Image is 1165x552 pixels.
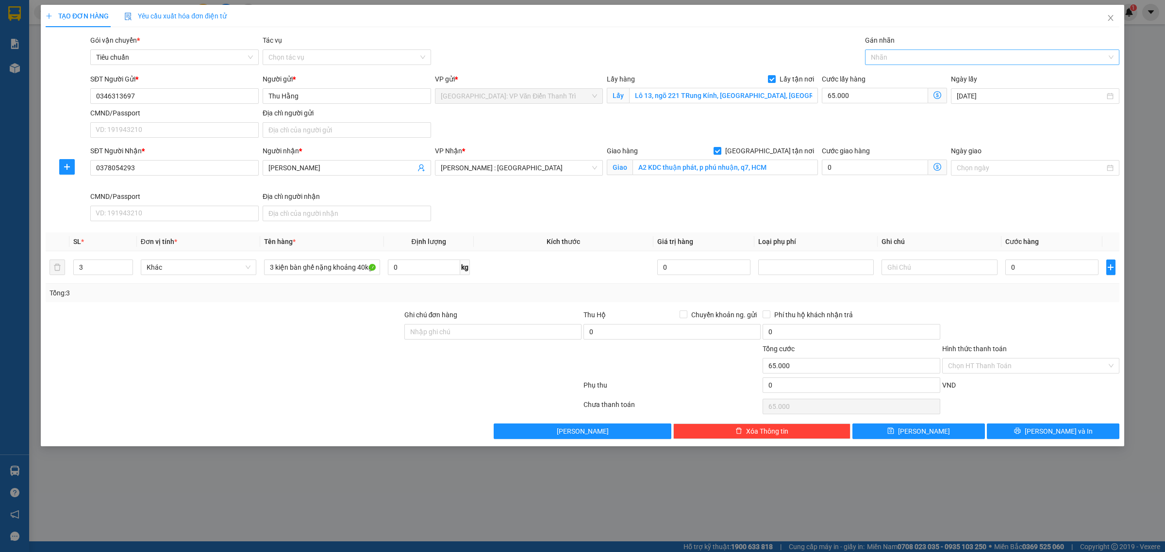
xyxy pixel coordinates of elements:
button: printer[PERSON_NAME] và In [987,423,1119,439]
label: Hình thức thanh toán [942,345,1007,353]
div: Chưa thanh toán [582,399,762,416]
span: Chuyển khoản ng. gửi [687,309,761,320]
button: Close [1097,5,1124,32]
label: Ghi chú đơn hàng [404,311,458,319]
div: CMND/Passport [90,191,259,202]
th: Ghi chú [878,232,1001,251]
input: Lấy tận nơi [629,88,818,103]
button: deleteXóa Thông tin [673,423,850,439]
span: [PERSON_NAME] [898,426,950,437]
label: Ngày lấy [951,75,977,83]
span: Giá trị hàng [657,238,693,245]
input: Ngày giao [957,162,1105,173]
span: Tiêu chuẩn [96,50,253,65]
div: CMND/Passport [90,108,259,118]
span: VND [942,381,956,389]
div: SĐT Người Nhận [90,146,259,156]
span: user-add [417,164,425,172]
span: plus [1107,263,1115,271]
div: Tổng: 3 [50,288,449,298]
span: [PERSON_NAME] [557,426,609,437]
span: VP Nhận [435,147,462,155]
input: Ngày lấy [957,91,1105,101]
span: Định lượng [412,238,446,245]
span: Giao [607,160,632,175]
span: Đơn vị tính [141,238,177,245]
span: kg [460,260,470,275]
input: Địa chỉ của người nhận [263,206,431,221]
div: Địa chỉ người gửi [263,108,431,118]
span: plus [60,163,74,171]
input: 0 [657,260,750,275]
span: plus [46,13,52,19]
span: Phí thu hộ khách nhận trả [770,309,857,320]
button: [PERSON_NAME] [494,423,671,439]
span: dollar-circle [933,91,941,99]
input: Ghi chú đơn hàng [404,324,582,340]
input: Giao tận nơi [632,160,818,175]
input: Ghi Chú [882,260,997,275]
span: Hồ Chí Minh : Kho Quận 12 [441,161,598,175]
label: Tác vụ [263,36,282,44]
span: save [887,427,894,435]
div: Người gửi [263,74,431,84]
span: Giao hàng [607,147,638,155]
input: VD: Bàn, Ghế [264,260,380,275]
th: Loại phụ phí [754,232,878,251]
div: Địa chỉ người nhận [263,191,431,202]
button: delete [50,260,65,275]
span: [PERSON_NAME] và In [1025,426,1093,437]
label: Ngày giao [951,147,982,155]
label: Cước lấy hàng [822,75,865,83]
span: Cước hàng [1005,238,1039,245]
button: plus [59,159,75,175]
span: Tên hàng [264,238,296,245]
span: Tổng cước [763,345,795,353]
span: Khác [147,260,250,275]
input: Địa chỉ của người gửi [263,122,431,138]
div: Phụ thu [582,380,762,397]
span: delete [735,427,742,435]
span: TẠO ĐƠN HÀNG [46,12,109,20]
span: SL [73,238,81,245]
input: Cước giao hàng [822,160,928,175]
span: Thu Hộ [583,311,606,319]
span: Kích thước [547,238,580,245]
input: Cước lấy hàng [822,88,928,103]
label: Gán nhãn [865,36,895,44]
button: save[PERSON_NAME] [852,423,985,439]
span: Lấy tận nơi [776,74,818,84]
label: Cước giao hàng [822,147,870,155]
span: Gói vận chuyển [90,36,140,44]
div: Người nhận [263,146,431,156]
span: Hà Nội: VP Văn Điển Thanh Trì [441,89,598,103]
button: plus [1106,260,1115,275]
span: [GEOGRAPHIC_DATA] tận nơi [721,146,818,156]
span: dollar-circle [933,163,941,171]
span: printer [1014,427,1021,435]
div: VP gửi [435,74,603,84]
span: Yêu cầu xuất hóa đơn điện tử [124,12,227,20]
span: Lấy [607,88,629,103]
div: SĐT Người Gửi [90,74,259,84]
span: Xóa Thông tin [746,426,788,437]
span: close [1107,14,1115,22]
span: Lấy hàng [607,75,635,83]
img: icon [124,13,132,20]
